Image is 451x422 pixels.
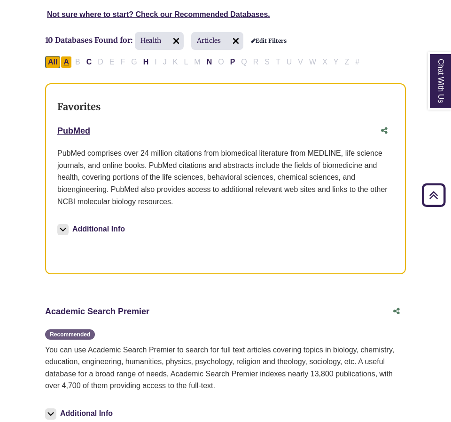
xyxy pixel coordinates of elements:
button: Filter Results A [61,56,72,68]
button: All [45,56,60,68]
button: Share this database [375,122,394,140]
button: Filter Results C [84,56,95,68]
p: PubMed comprises over 24 million citations from biomedical literature from MEDLINE, life science ... [57,147,394,207]
h3: Favorites [57,101,394,112]
div: Alpha-list to filter by first letter of database name [45,57,363,65]
span: Health [135,32,184,50]
img: arr097.svg [169,33,184,48]
button: Additional Info [57,223,128,236]
a: Back to Top [419,189,449,201]
p: You can use Academic Search Premier to search for full text articles covering topics in biology, ... [45,344,406,392]
button: Share this database [387,303,406,320]
span: Articles [191,32,243,50]
span: Recommended [45,329,95,340]
button: Filter Results H [140,56,152,68]
a: Academic Search Premier [45,307,149,316]
button: Additional Info [45,407,116,420]
a: Not sure where to start? Check our Recommended Databases. [47,10,270,18]
a: PubMed [57,126,90,135]
img: arr097.svg [228,33,243,48]
span: 10 Databases Found for: [45,35,133,45]
a: Edit Filters [251,38,287,44]
button: Filter Results N [204,56,215,68]
button: Filter Results P [227,56,238,68]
